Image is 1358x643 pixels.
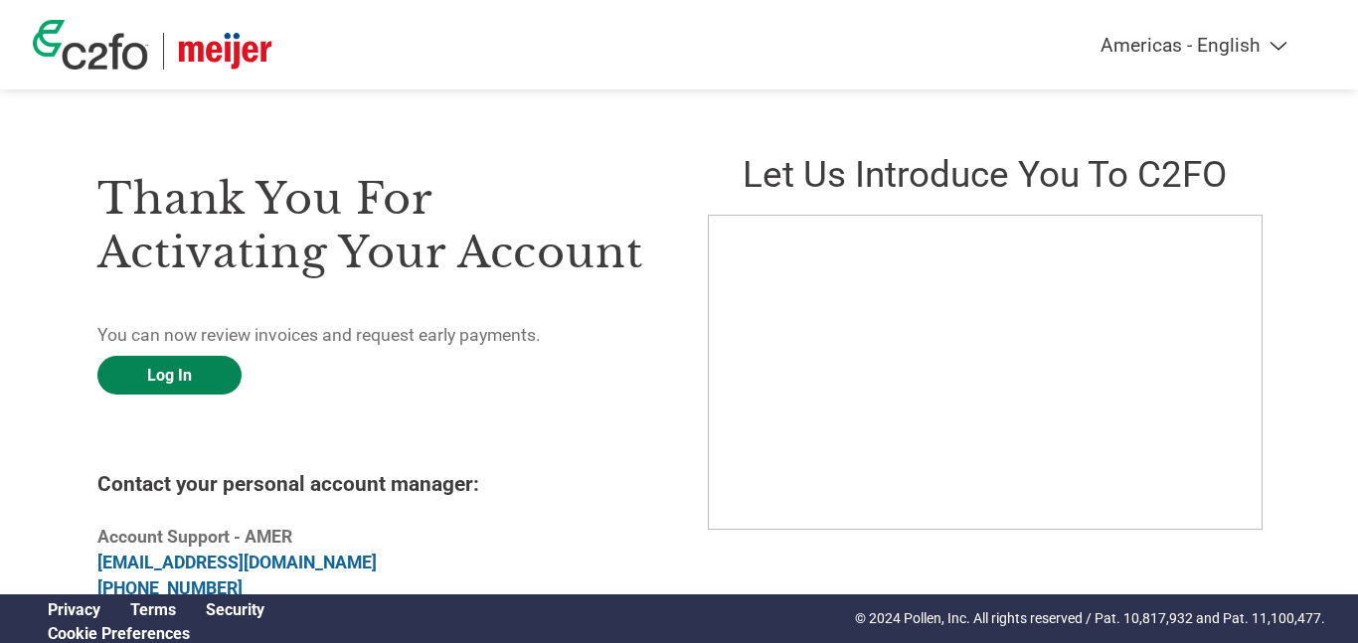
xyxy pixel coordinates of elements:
a: Security [206,600,264,619]
div: Open Cookie Preferences Modal [33,624,279,643]
img: c2fo logo [33,20,148,70]
p: You can now review invoices and request early payments. [97,322,650,348]
h4: Contact your personal account manager: [97,472,650,496]
a: Cookie Preferences, opens a dedicated popup modal window [48,624,190,643]
img: Meijer [179,33,271,70]
h3: Thank you for activating your account [97,172,650,279]
iframe: C2FO Introduction Video [708,215,1263,530]
h2: Let us introduce you to C2FO [708,153,1261,196]
b: Account Support - AMER [97,527,292,547]
a: [EMAIL_ADDRESS][DOMAIN_NAME] [97,553,377,572]
a: Log In [97,356,242,395]
a: Privacy [48,600,100,619]
a: [PHONE_NUMBER] [97,578,243,598]
p: © 2024 Pollen, Inc. All rights reserved / Pat. 10,817,932 and Pat. 11,100,477. [855,608,1325,629]
a: Terms [130,600,176,619]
